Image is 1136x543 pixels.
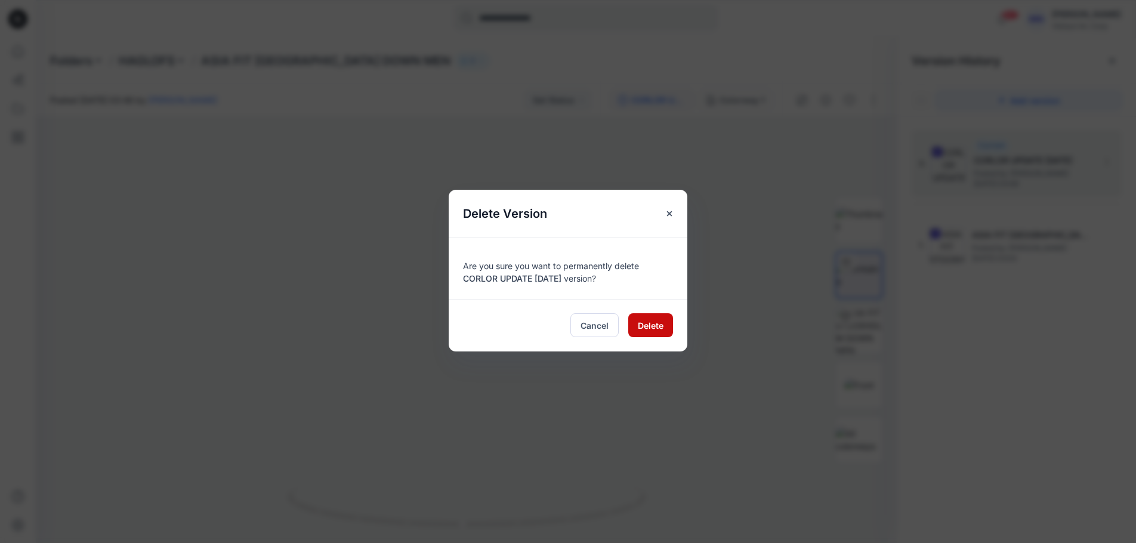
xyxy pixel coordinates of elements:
button: Close [659,203,680,224]
button: Delete [628,313,673,337]
button: Cancel [570,313,619,337]
span: Cancel [581,319,609,332]
span: CORLOR UPDATE [DATE] [463,273,561,283]
div: Are you sure you want to permanently delete version? [463,252,673,285]
span: Delete [638,319,663,332]
h5: Delete Version [449,190,561,237]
